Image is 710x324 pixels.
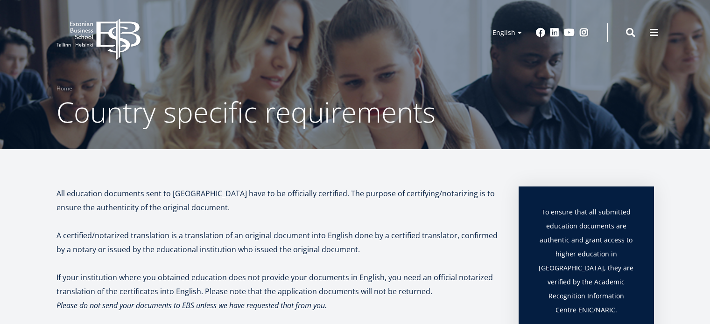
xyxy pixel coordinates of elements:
[536,28,545,37] a: Facebook
[579,28,589,37] a: Instagram
[56,270,500,298] p: If your institution where you obtained education does not provide your documents in English, you ...
[56,84,72,93] a: Home
[56,186,500,214] p: All education documents sent to [GEOGRAPHIC_DATA] have to be officially certified. The purpose of...
[56,93,436,131] span: Country specific requirements
[550,28,559,37] a: Linkedin
[564,28,575,37] a: Youtube
[56,228,500,256] p: A certified/notarized translation is a translation of an original document into English done by a...
[56,300,327,310] em: Please do not send your documents to EBS unless we have requested that from you.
